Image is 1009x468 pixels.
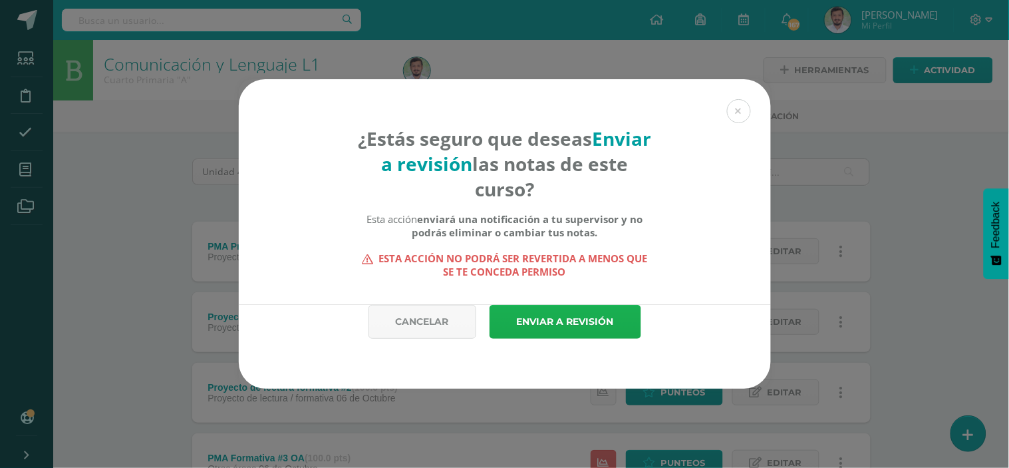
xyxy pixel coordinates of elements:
a: Enviar a revisión [490,305,641,339]
h4: ¿Estás seguro que deseas las notas de este curso? [357,126,652,202]
strong: Enviar a revisión [381,126,651,176]
b: enviará una notificación a tu supervisor y no podrás eliminar o cambiar tus notas. [412,212,643,239]
button: Close (Esc) [727,99,751,123]
button: Feedback - Mostrar encuesta [984,188,1009,279]
div: Esta acción [357,212,652,239]
strong: Esta acción no podrá ser revertida a menos que se te conceda permiso [357,252,652,278]
span: Feedback [990,202,1002,248]
a: Cancelar [368,305,476,339]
